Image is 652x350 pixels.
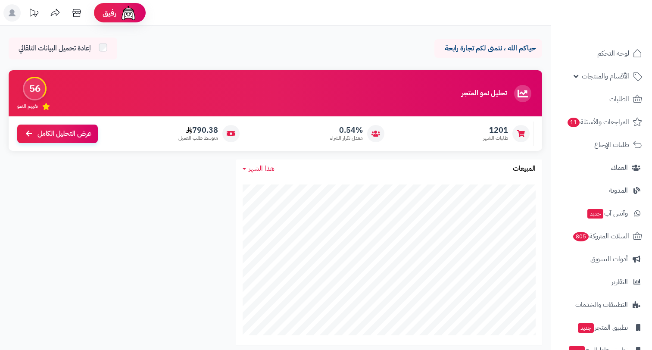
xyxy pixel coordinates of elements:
[572,230,629,242] span: السلات المتروكة
[556,272,647,292] a: التقارير
[462,90,507,97] h3: تحليل نمو المتجر
[611,276,628,288] span: التقارير
[593,21,644,39] img: logo-2.png
[582,70,629,82] span: الأقسام والمنتجات
[330,125,363,135] span: 0.54%
[178,134,218,142] span: متوسط طلب العميل
[609,93,629,105] span: الطلبات
[587,209,603,219] span: جديد
[611,162,628,174] span: العملاء
[578,323,594,333] span: جديد
[483,134,508,142] span: طلبات الشهر
[556,43,647,64] a: لوحة التحكم
[556,89,647,109] a: الطلبات
[556,294,647,315] a: التطبيقات والخدمات
[178,125,218,135] span: 790.38
[441,44,536,53] p: حياكم الله ، نتمنى لكم تجارة رابحة
[586,207,628,219] span: وآتس آب
[568,118,580,127] span: 11
[609,184,628,197] span: المدونة
[556,226,647,247] a: السلات المتروكة805
[17,125,98,143] a: عرض التحليل الكامل
[594,139,629,151] span: طلبات الإرجاع
[567,116,629,128] span: المراجعات والأسئلة
[556,134,647,155] a: طلبات الإرجاع
[577,322,628,334] span: تطبيق المتجر
[23,4,44,24] a: تحديثات المنصة
[556,249,647,269] a: أدوات التسويق
[249,163,275,174] span: هذا الشهر
[556,317,647,338] a: تطبيق المتجرجديد
[103,8,116,18] span: رفيق
[243,164,275,174] a: هذا الشهر
[483,125,508,135] span: 1201
[37,129,91,139] span: عرض التحليل الكامل
[513,165,536,173] h3: المبيعات
[19,44,91,53] span: إعادة تحميل البيانات التلقائي
[556,157,647,178] a: العملاء
[120,4,137,22] img: ai-face.png
[575,299,628,311] span: التطبيقات والخدمات
[556,112,647,132] a: المراجعات والأسئلة11
[330,134,363,142] span: معدل تكرار الشراء
[556,180,647,201] a: المدونة
[573,232,589,241] span: 805
[597,47,629,59] span: لوحة التحكم
[556,203,647,224] a: وآتس آبجديد
[17,103,38,110] span: تقييم النمو
[590,253,628,265] span: أدوات التسويق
